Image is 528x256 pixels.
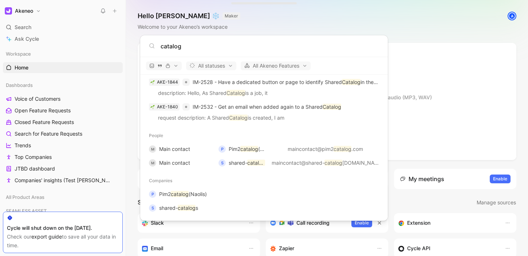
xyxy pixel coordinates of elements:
img: 🌱 [150,80,155,84]
p: IM-2532 - Get an email when added again to a Shared [193,103,341,111]
span: Main contact [159,160,190,166]
span: shared- [229,160,247,166]
div: AKE-1844 [157,79,178,86]
button: PPim2catalog(Naolis) [143,187,385,201]
div: s [149,204,156,212]
button: All statuses [186,61,236,70]
div: Companies [140,174,388,187]
span: s [265,160,268,166]
span: [DOMAIN_NAME] [342,160,383,166]
mark: Catalog [342,79,360,85]
mark: Catalog [323,104,341,110]
mark: catalog [247,160,265,166]
span: Pim2 [229,146,240,152]
span: All Akeneo Features [244,61,307,70]
button: MMain contactsshared-catalogsmaincontact@shared-catalog[DOMAIN_NAME] [143,156,385,170]
p: IM-2528 - Have a dedicated button or page to identify Shared in the Pim [193,78,379,87]
button: sshared-catalogs [143,201,385,215]
span: maincontact@pim2 [288,146,334,152]
div: People [140,129,388,142]
mark: catalog [178,205,196,211]
mark: catalog [324,160,342,166]
span: shared- [159,205,178,211]
div: P [149,191,156,198]
p: request description: A Shared is created, I am [145,113,383,124]
span: .com [351,146,363,152]
span: (Naolis) [189,191,207,197]
span: s [196,205,198,211]
p: description: Hello, As Shared is a job, it [145,89,383,100]
a: 🌱AKE-1844IM-2528 - Have a dedicated button or page to identify SharedCatalogin the Pimdescription... [143,75,385,100]
mark: Catalog [229,115,248,121]
span: Main contact [159,146,190,152]
div: M [149,159,156,167]
span: maincontact@shared- [272,160,324,166]
div: M [149,145,156,153]
mark: Catalog [226,90,245,96]
button: MMain contactPPim2catalog(Naolis)maincontact@pim2catalog.com [143,142,385,156]
span: All statuses [189,61,233,70]
img: 🌱 [150,105,155,109]
div: AKE-1840 [157,103,178,111]
mark: catalog [171,191,189,197]
input: Type a command or search anything [161,42,379,51]
span: (Naolis) [258,146,276,152]
span: Pim2 [159,191,171,197]
button: All Akeneo Features [241,61,311,70]
mark: catalog [334,146,351,152]
mark: catalog [240,146,258,152]
div: s [218,159,226,167]
div: P [218,145,226,153]
a: 🌱AKE-1840IM-2532 - Get an email when added again to a SharedCatalogrequest description: A SharedC... [143,100,385,125]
